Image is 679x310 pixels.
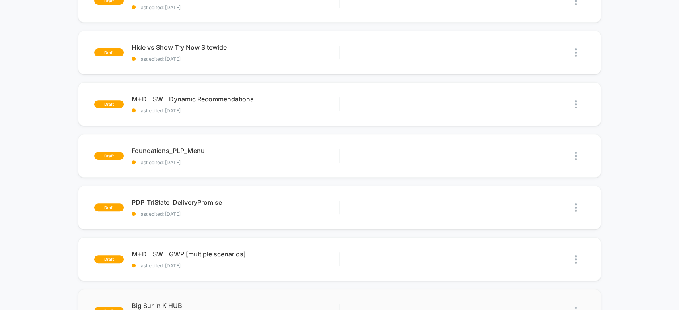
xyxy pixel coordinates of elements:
[132,95,339,103] span: M+D - SW - Dynamic Recommendations
[132,211,339,217] span: last edited: [DATE]
[132,302,339,310] span: Big Sur in K HUB
[575,100,577,108] img: close
[94,203,124,211] span: draft
[132,198,339,206] span: PDP_TriState_DeliveryPromise
[94,48,124,56] span: draft
[94,100,124,108] span: draft
[132,159,339,165] span: last edited: [DATE]
[132,4,339,10] span: last edited: [DATE]
[132,43,339,51] span: Hide vs Show Try Now Sitewide
[94,255,124,263] span: draft
[575,48,577,57] img: close
[575,255,577,263] img: close
[575,203,577,212] img: close
[132,56,339,62] span: last edited: [DATE]
[94,152,124,160] span: draft
[575,152,577,160] img: close
[132,250,339,258] span: M+D - SW - GWP [multiple scenarios]
[132,147,339,155] span: Foundations_PLP_Menu
[132,108,339,114] span: last edited: [DATE]
[132,263,339,269] span: last edited: [DATE]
